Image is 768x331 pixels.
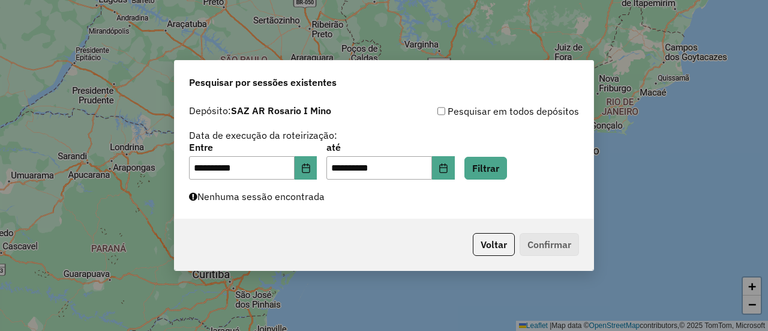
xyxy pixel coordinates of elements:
label: Data de execução da roteirização: [189,128,337,142]
label: Depósito: [189,103,331,118]
div: Pesquisar em todos depósitos [384,104,579,118]
button: Choose Date [295,156,317,180]
label: Entre [189,140,317,154]
strong: SAZ AR Rosario I Mino [231,105,331,117]
button: Filtrar [464,157,507,180]
label: Nenhuma sessão encontrada [189,189,325,204]
button: Voltar [473,233,515,256]
button: Choose Date [432,156,455,180]
span: Pesquisar por sessões existentes [189,75,337,90]
label: até [326,140,454,154]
